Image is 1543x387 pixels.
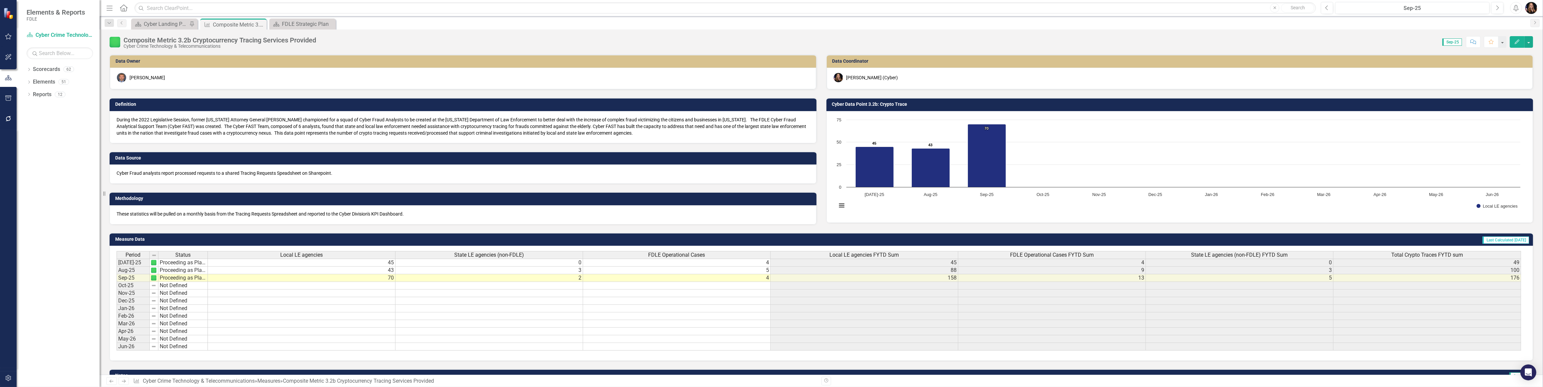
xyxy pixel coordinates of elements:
[454,252,524,258] span: State LE agencies (non-FDLE)
[117,297,150,305] td: Dec-25
[33,78,55,86] a: Elements
[1333,267,1521,274] td: 100
[1333,259,1521,267] td: 49
[836,117,841,122] text: 75
[213,21,265,29] div: Composite Metric 3.2b Cryptocurrency Tracing Services Provided
[208,267,395,274] td: 43
[124,44,316,49] div: Cyber Crime Technology & Telecommunications
[115,237,660,242] h3: Measure Data
[282,20,334,28] div: FDLE Strategic Plan
[395,259,583,267] td: 0
[833,116,1526,216] div: Chart. Highcharts interactive chart.
[126,252,141,258] span: Period
[836,162,841,167] text: 25
[151,253,157,258] img: 8DAGhfEEPCf229AAAAAElFTkSuQmCC
[158,305,208,312] td: Not Defined
[1261,192,1274,197] text: Feb-26
[117,320,150,328] td: Mar-26
[911,148,950,187] path: Aug-25, 43. Local LE agencies.
[3,8,15,19] img: ClearPoint Strategy
[832,102,1530,107] h3: Cyber Data Point 3.2b: Crypto Trace
[208,259,395,267] td: 45
[110,37,120,47] img: Proceeding as Planned
[115,156,813,161] h3: Data Source
[151,336,156,342] img: 8DAGhfEEPCf229AAAAAElFTkSuQmCC
[283,378,434,384] div: Composite Metric 3.2b Cryptocurrency Tracing Services Provided
[117,290,150,297] td: Nov-25
[116,59,813,64] h3: Data Owner
[583,259,771,267] td: 4
[1477,204,1518,209] button: Show Local LE agencies
[151,283,156,288] img: 8DAGhfEEPCf229AAAAAElFTkSuQmCC
[837,201,846,210] button: View chart menu, Chart
[117,274,150,282] td: Sep-25
[158,335,208,343] td: Not Defined
[117,211,810,217] p: These statistics will be pulled on a monthly basis from the Tracing Requests Spreadsheet and repo...
[33,66,60,73] a: Scorecards
[1373,192,1386,197] text: Apr-26
[151,290,156,296] img: 8DAGhfEEPCf229AAAAAElFTkSuQmCC
[1317,192,1330,197] text: Mar-26
[117,305,150,312] td: Jan-26
[158,282,208,290] td: Not Defined
[958,259,1146,267] td: 4
[836,140,841,145] text: 50
[771,274,958,282] td: 158
[872,141,876,145] text: 45
[175,252,191,258] span: Status
[832,59,1530,64] h3: Data Coordinator
[395,274,583,282] td: 2
[924,192,937,197] text: Aug-25
[151,313,156,319] img: 8DAGhfEEPCf229AAAAAElFTkSuQmCC
[771,267,958,274] td: 88
[133,377,816,385] div: » »
[158,274,208,282] td: Proceeding as Planned
[158,320,208,328] td: Not Defined
[151,344,156,349] img: 8DAGhfEEPCf229AAAAAElFTkSuQmCC
[958,274,1146,282] td: 13
[117,328,150,335] td: Apr-26
[958,267,1146,274] td: 9
[115,373,658,378] h3: Notes
[968,124,1006,187] path: Sep-25, 70. Local LE agencies.
[839,185,841,190] text: 0
[1036,192,1049,197] text: Oct-25
[117,343,150,351] td: Jun-26
[117,259,150,267] td: [DATE]-25
[1391,252,1463,258] span: Total Crypto Traces FYTD sum
[1525,2,1537,14] img: Molly Akin
[1146,274,1333,282] td: 5
[1486,192,1499,197] text: Jun-26
[27,8,85,16] span: Elements & Reports
[27,47,93,59] input: Search Below...
[55,92,65,97] div: 12
[833,116,1524,216] svg: Interactive chart
[1281,3,1314,13] button: Search
[1520,364,1536,380] div: Open Intercom Messenger
[855,147,894,187] path: Jul-25, 45. Local LE agencies.
[117,312,150,320] td: Feb-26
[117,282,150,290] td: Oct-25
[151,329,156,334] img: 8DAGhfEEPCf229AAAAAElFTkSuQmCC
[928,143,932,147] text: 43
[151,298,156,303] img: 8DAGhfEEPCf229AAAAAElFTkSuQmCC
[1337,4,1487,12] div: Sep-25
[27,16,85,22] small: FDLE
[865,192,884,197] text: [DATE]-25
[980,192,993,197] text: Sep-25
[846,74,898,81] div: [PERSON_NAME] (Cyber)
[143,378,255,384] a: Cyber Crime Technology & Telecommunications
[834,73,843,82] img: Molly Akin
[158,297,208,305] td: Not Defined
[151,268,156,273] img: AUsQyScrxTE5AAAAAElFTkSuQmCC
[1148,192,1162,197] text: Dec-25
[117,170,810,176] p: Cyber Fraud analysts report processed requests to a shared Tracing Requests Speadsheet on Sharepo...
[583,267,771,274] td: 5
[133,20,188,28] a: Cyber Landing Page
[158,259,208,267] td: Proceeding as Planned
[151,321,156,326] img: 8DAGhfEEPCf229AAAAAElFTkSuQmCC
[395,267,583,274] td: 3
[1191,252,1288,258] span: State LE agencies (non-FDLE) FYTD Sum
[280,252,323,258] span: Local LE agencies
[257,378,280,384] a: Measures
